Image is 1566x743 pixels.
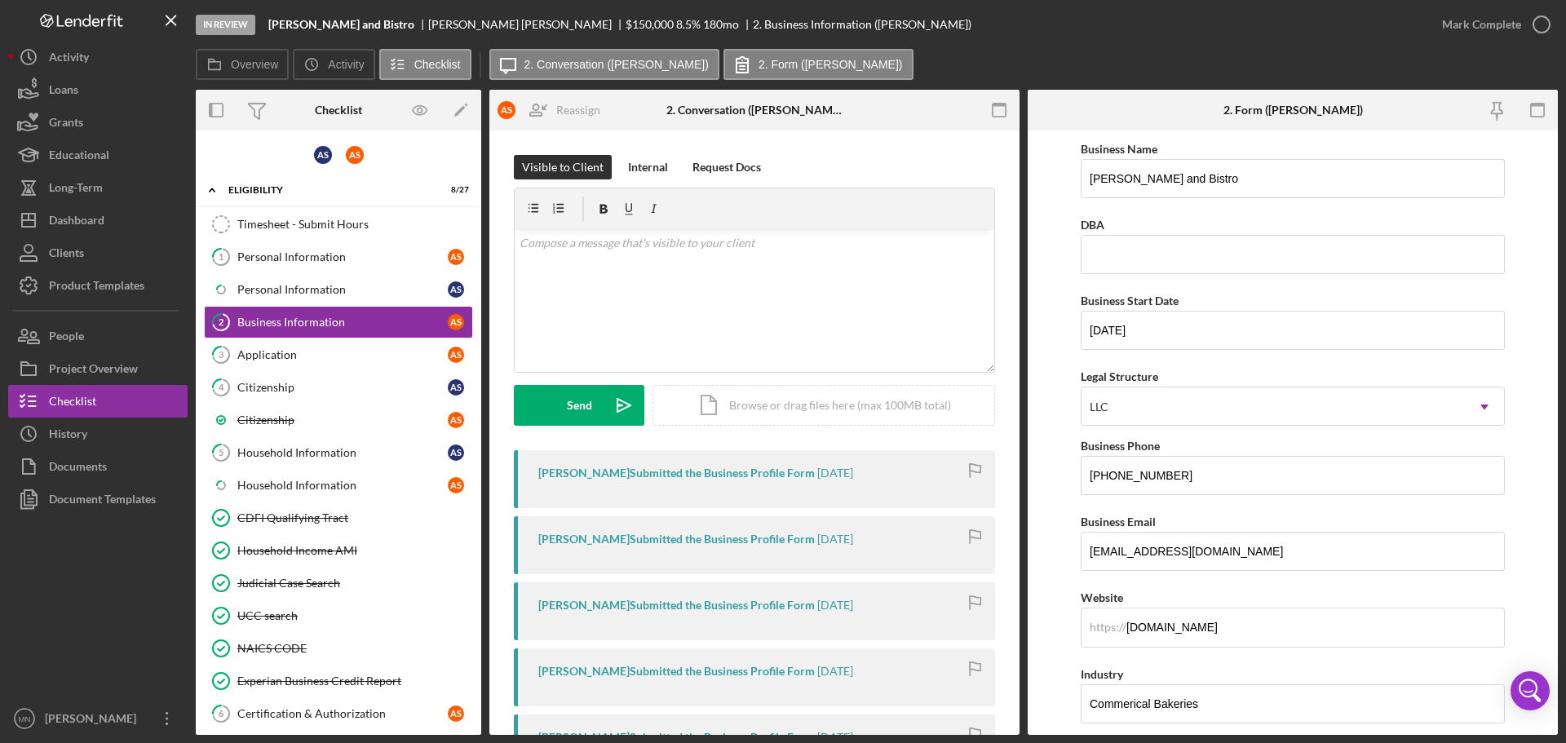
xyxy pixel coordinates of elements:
[315,104,362,117] div: Checklist
[489,49,719,80] button: 2. Conversation ([PERSON_NAME])
[219,349,223,360] tspan: 3
[514,385,644,426] button: Send
[676,18,701,31] div: 8.5 %
[204,534,473,567] a: Household Income AMI
[817,533,853,546] time: 2025-06-18 19:01
[522,155,604,179] div: Visible to Client
[204,436,473,469] a: 5Household InformationAS
[49,73,78,110] div: Loans
[448,249,464,265] div: A S
[204,632,473,665] a: NAICS CODE
[219,382,224,392] tspan: 4
[237,316,448,329] div: Business Information
[1081,439,1160,453] label: Business Phone
[219,251,223,262] tspan: 1
[49,139,109,175] div: Educational
[8,483,188,515] button: Document Templates
[237,577,472,590] div: Judicial Case Search
[817,467,853,480] time: 2025-07-21 18:51
[219,316,223,327] tspan: 2
[448,477,464,493] div: A S
[237,609,472,622] div: UCC search
[49,106,83,143] div: Grants
[196,15,255,35] div: In Review
[204,338,473,371] a: 3ApplicationAS
[346,146,364,164] div: A S
[237,479,448,492] div: Household Information
[237,348,448,361] div: Application
[8,269,188,302] button: Product Templates
[8,320,188,352] button: People
[204,306,473,338] a: 2Business InformationAS
[759,58,903,71] label: 2. Form ([PERSON_NAME])
[538,533,815,546] div: [PERSON_NAME] Submitted the Business Profile Form
[753,18,971,31] div: 2. Business Information ([PERSON_NAME])
[228,185,428,195] div: Eligibility
[237,707,448,720] div: Certification & Authorization
[817,599,853,612] time: 2025-06-18 14:51
[8,41,188,73] a: Activity
[237,511,472,524] div: CDFI Qualifying Tract
[1426,8,1558,41] button: Mark Complete
[448,281,464,298] div: A S
[538,467,815,480] div: [PERSON_NAME] Submitted the Business Profile Form
[692,155,761,179] div: Request Docs
[8,352,188,385] a: Project Overview
[1090,621,1126,634] div: https://
[8,139,188,171] button: Educational
[204,502,473,534] a: CDFI Qualifying Tract
[237,283,448,296] div: Personal Information
[8,702,188,735] button: MN[PERSON_NAME]
[49,450,107,487] div: Documents
[204,567,473,599] a: Judicial Case Search
[8,450,188,483] button: Documents
[293,49,374,80] button: Activity
[567,385,592,426] div: Send
[448,412,464,428] div: A S
[204,371,473,404] a: 4CitizenshipAS
[8,237,188,269] button: Clients
[626,17,674,31] span: $150,000
[514,155,612,179] button: Visible to Client
[237,642,472,655] div: NAICS CODE
[440,185,469,195] div: 8 / 27
[196,49,289,80] button: Overview
[49,385,96,422] div: Checklist
[8,106,188,139] a: Grants
[49,320,84,356] div: People
[49,352,138,389] div: Project Overview
[1081,515,1156,529] label: Business Email
[204,273,473,306] a: Personal InformationAS
[448,347,464,363] div: A S
[8,171,188,204] button: Long-Term
[428,18,626,31] div: [PERSON_NAME] [PERSON_NAME]
[204,208,473,241] a: Timesheet - Submit Hours
[1081,667,1123,681] label: Industry
[448,314,464,330] div: A S
[8,204,188,237] button: Dashboard
[448,705,464,722] div: A S
[204,404,473,436] a: CitizenshipAS
[8,385,188,418] button: Checklist
[8,73,188,106] button: Loans
[49,171,103,208] div: Long-Term
[328,58,364,71] label: Activity
[237,446,448,459] div: Household Information
[1090,400,1108,414] div: LLC
[723,49,913,80] button: 2. Form ([PERSON_NAME])
[1081,590,1123,604] label: Website
[8,418,188,450] button: History
[1442,8,1521,41] div: Mark Complete
[49,237,84,273] div: Clients
[237,218,472,231] div: Timesheet - Submit Hours
[448,444,464,461] div: A S
[538,599,815,612] div: [PERSON_NAME] Submitted the Business Profile Form
[1223,104,1363,117] div: 2. Form ([PERSON_NAME])
[237,414,448,427] div: Citizenship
